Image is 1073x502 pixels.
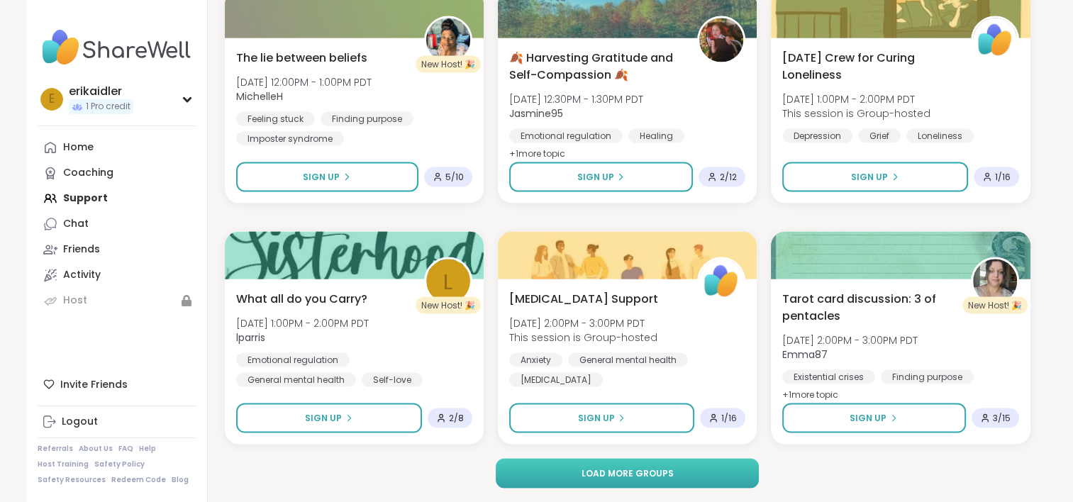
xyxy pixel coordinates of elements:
[305,412,342,425] span: Sign Up
[699,260,743,303] img: ShareWell
[445,172,464,183] span: 5 / 10
[973,18,1017,62] img: ShareWell
[236,75,372,89] span: [DATE] 12:00PM - 1:00PM PDT
[111,475,166,485] a: Redeem Code
[509,316,657,330] span: [DATE] 2:00PM - 3:00PM PDT
[38,237,196,262] a: Friends
[509,353,562,367] div: Anxiety
[38,288,196,313] a: Host
[426,18,470,62] img: MichelleH
[782,92,930,106] span: [DATE] 1:00PM - 2:00PM PDT
[38,23,196,72] img: ShareWell Nav Logo
[782,291,955,325] span: Tarot card discussion: 3 of pentacles
[362,373,423,387] div: Self-love
[881,370,974,384] div: Finding purpose
[236,353,350,367] div: Emotional regulation
[236,89,283,104] b: MichelleH
[993,413,1011,424] span: 3 / 15
[906,129,974,143] div: Loneliness
[139,444,156,454] a: Help
[782,370,875,384] div: Existential crises
[38,135,196,160] a: Home
[416,297,481,314] div: New Host! 🎉
[509,330,657,345] span: This session is Group-hosted
[172,475,189,485] a: Blog
[118,444,133,454] a: FAQ
[782,333,918,347] span: [DATE] 2:00PM - 3:00PM PDT
[236,50,367,67] span: The lie between beliefs
[509,403,694,433] button: Sign Up
[568,353,688,367] div: General mental health
[509,291,658,308] span: [MEDICAL_DATA] Support
[38,211,196,237] a: Chat
[236,373,356,387] div: General mental health
[962,297,1028,314] div: New Host! 🎉
[62,415,98,429] div: Logout
[236,162,418,192] button: Sign Up
[443,265,452,299] span: l
[236,291,367,308] span: What all do you Carry?
[38,160,196,186] a: Coaching
[63,268,101,282] div: Activity
[69,84,133,99] div: erikaidler
[236,112,315,126] div: Feeling stuck
[63,166,113,180] div: Coaching
[63,294,87,308] div: Host
[782,403,965,433] button: Sign Up
[63,140,94,155] div: Home
[236,330,265,345] b: lparris
[303,171,340,184] span: Sign Up
[509,106,563,121] b: Jasmine95
[782,106,930,121] span: This session is Group-hosted
[49,90,55,108] span: e
[321,112,413,126] div: Finding purpose
[38,475,106,485] a: Safety Resources
[577,412,614,425] span: Sign Up
[721,413,737,424] span: 1 / 16
[782,50,955,84] span: [DATE] Crew for Curing Loneliness
[720,172,737,183] span: 2 / 12
[699,18,743,62] img: Jasmine95
[858,129,901,143] div: Grief
[38,372,196,397] div: Invite Friends
[86,101,130,113] span: 1 Pro credit
[509,373,603,387] div: [MEDICAL_DATA]
[416,56,481,73] div: New Host! 🎉
[628,129,684,143] div: Healing
[577,171,613,184] span: Sign Up
[496,459,759,489] button: Load more groups
[973,260,1017,303] img: Emma87
[509,92,643,106] span: [DATE] 12:30PM - 1:30PM PDT
[449,413,464,424] span: 2 / 8
[38,409,196,435] a: Logout
[850,412,886,425] span: Sign Up
[63,242,100,257] div: Friends
[236,403,422,433] button: Sign Up
[236,132,344,146] div: Imposter syndrome
[79,444,113,454] a: About Us
[509,50,682,84] span: 🍂 Harvesting Gratitude and Self-Compassion 🍂
[38,262,196,288] a: Activity
[63,217,89,231] div: Chat
[851,171,888,184] span: Sign Up
[782,129,852,143] div: Depression
[581,467,673,480] span: Load more groups
[509,129,623,143] div: Emotional regulation
[995,172,1011,183] span: 1 / 16
[236,316,369,330] span: [DATE] 1:00PM - 2:00PM PDT
[94,459,145,469] a: Safety Policy
[509,162,693,192] button: Sign Up
[782,347,828,362] b: Emma87
[38,444,73,454] a: Referrals
[782,162,967,192] button: Sign Up
[38,459,89,469] a: Host Training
